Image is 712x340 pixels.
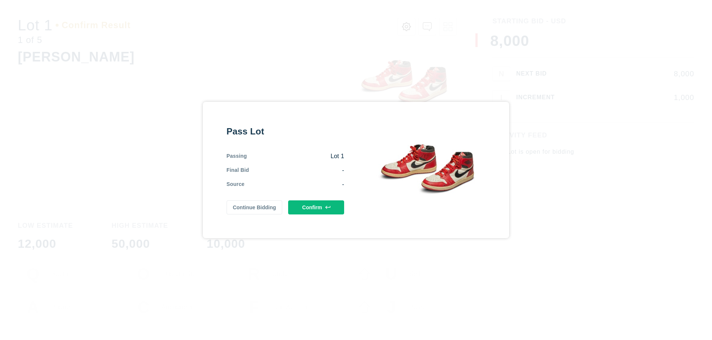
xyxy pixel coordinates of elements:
[249,166,344,174] div: -
[227,180,245,189] div: Source
[244,180,344,189] div: -
[227,152,247,160] div: Passing
[227,200,283,214] button: Continue Bidding
[227,126,344,137] div: Pass Lot
[227,166,249,174] div: Final Bid
[288,200,344,214] button: Confirm
[247,152,344,160] div: Lot 1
